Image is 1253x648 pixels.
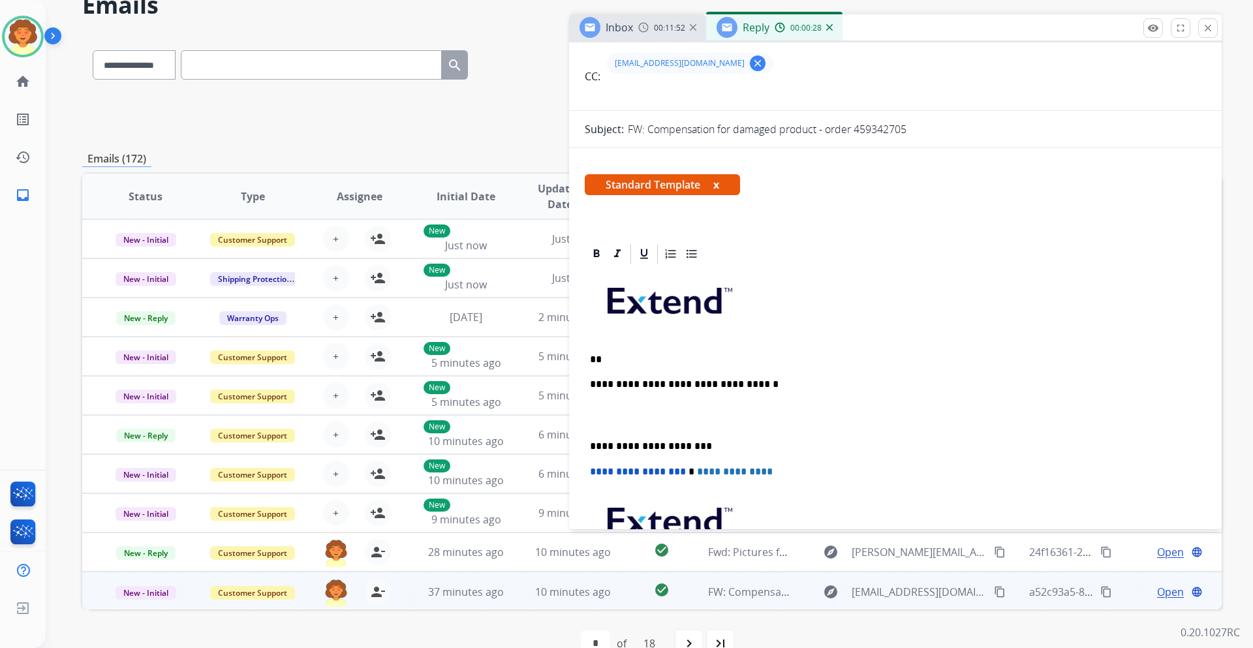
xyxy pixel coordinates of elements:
mat-icon: explore [823,584,839,600]
mat-icon: fullscreen [1175,22,1186,34]
span: 37 minutes ago [428,585,504,599]
span: [EMAIL_ADDRESS][DOMAIN_NAME] [852,584,986,600]
span: FW: Compensation for damaged product - order 459342705 [708,585,1001,599]
button: + [323,304,349,330]
span: 00:00:28 [790,23,822,33]
mat-icon: person_add [370,231,386,247]
span: 6 minutes ago [538,427,608,442]
mat-icon: history [15,149,31,165]
span: Type [241,189,265,204]
span: Just now [552,232,594,246]
button: + [323,422,349,448]
span: 2 minutes ago [538,310,608,324]
p: New [424,381,450,394]
button: + [323,226,349,252]
span: Reply [743,20,769,35]
span: New - Initial [116,233,176,247]
span: 24f16361-2515-4d57-87bf-de91d17b947f [1029,545,1226,559]
span: New - Initial [116,586,176,600]
div: Underline [634,244,654,264]
span: 9 minutes ago [538,506,608,520]
button: + [323,461,349,487]
span: Customer Support [210,429,295,442]
mat-icon: close [1202,22,1214,34]
mat-icon: clear [752,57,764,69]
mat-icon: list_alt [15,112,31,127]
p: New [424,224,450,238]
mat-icon: person_remove [370,584,386,600]
img: agent-avatar [323,539,349,566]
span: Status [129,189,162,204]
mat-icon: content_copy [994,586,1006,598]
p: New [424,459,450,472]
p: Emails (172) [82,151,151,167]
span: Warranty Ops [219,311,286,325]
mat-icon: content_copy [1100,586,1112,598]
mat-icon: home [15,74,31,89]
span: 00:11:52 [654,23,685,33]
span: New - Reply [116,546,176,560]
button: + [323,265,349,291]
span: 5 minutes ago [538,388,608,403]
span: Shipping Protection [210,272,300,286]
span: [PERSON_NAME][EMAIL_ADDRESS][PERSON_NAME][DOMAIN_NAME] [852,544,986,560]
mat-icon: check_circle [654,582,670,598]
span: New - Initial [116,507,176,521]
mat-icon: content_copy [1100,546,1112,558]
mat-icon: inbox [15,187,31,203]
span: Updated Date [531,181,590,212]
span: Customer Support [210,468,295,482]
span: + [333,348,339,364]
mat-icon: search [447,57,463,73]
button: + [323,343,349,369]
p: FW: Compensation for damaged product - order 459342705 [628,121,906,137]
span: Customer Support [210,233,295,247]
mat-icon: person_add [370,388,386,403]
span: [DATE] [450,310,482,324]
p: New [424,264,450,277]
span: Customer Support [210,586,295,600]
span: + [333,231,339,247]
img: avatar [5,18,41,55]
span: Inbox [606,20,633,35]
span: Initial Date [437,189,495,204]
span: 5 minutes ago [538,349,608,363]
button: + [323,382,349,409]
span: a52c93a5-8be1-4b67-af37-6b2c3a7a9528 [1029,585,1228,599]
mat-icon: person_add [370,505,386,521]
mat-icon: person_add [370,348,386,364]
span: Just now [445,238,487,253]
span: Customer Support [210,350,295,364]
span: 10 minutes ago [535,585,611,599]
span: [EMAIL_ADDRESS][DOMAIN_NAME] [615,58,745,69]
mat-icon: person_add [370,309,386,325]
img: agent-avatar [323,579,349,606]
p: CC: [585,69,600,84]
mat-icon: language [1191,546,1203,558]
mat-icon: language [1191,586,1203,598]
span: Standard Template [585,174,740,195]
p: Subject: [585,121,624,137]
span: 10 minutes ago [428,473,504,487]
span: Fwd: Pictures for claim [708,545,819,559]
span: New - Initial [116,390,176,403]
div: Italic [608,244,627,264]
button: + [323,500,349,526]
mat-icon: remove_red_eye [1147,22,1159,34]
span: Customer Support [210,390,295,403]
span: + [333,270,339,286]
p: New [424,420,450,433]
div: Bold [587,244,606,264]
span: Open [1157,544,1184,560]
span: Customer Support [210,546,295,560]
mat-icon: person_add [370,427,386,442]
mat-icon: explore [823,544,839,560]
mat-icon: check_circle [654,542,670,558]
span: Assignee [337,189,382,204]
mat-icon: person_add [370,270,386,286]
mat-icon: content_copy [994,546,1006,558]
span: New - Initial [116,272,176,286]
span: + [333,309,339,325]
span: + [333,427,339,442]
mat-icon: person_add [370,466,386,482]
